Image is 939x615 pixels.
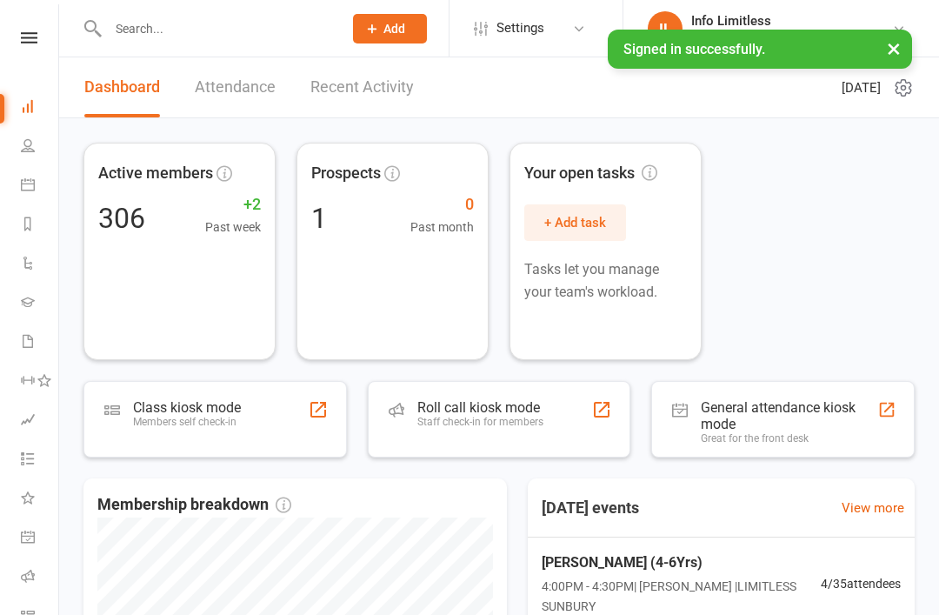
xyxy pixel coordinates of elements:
span: Membership breakdown [97,492,291,518]
span: Add [383,22,405,36]
h3: [DATE] events [528,492,653,524]
span: Past month [410,217,474,237]
a: What's New [21,480,60,519]
a: View more [842,498,904,518]
div: Staff check-in for members [417,416,543,428]
span: 0 [410,192,474,217]
span: [PERSON_NAME] (4-6Yrs) [542,551,821,574]
span: [DATE] [842,77,881,98]
a: General attendance kiosk mode [21,519,60,558]
div: Info Limitless [691,13,892,29]
div: 1 [311,204,327,232]
div: Class kiosk mode [133,399,241,416]
span: 4 / 35 attendees [821,574,901,593]
span: Settings [496,9,544,48]
button: Add [353,14,427,43]
a: Calendar [21,167,60,206]
button: × [878,30,909,67]
span: Active members [98,161,213,186]
span: Past week [205,217,261,237]
a: Dashboard [84,57,160,117]
p: Tasks let you manage your team's workload. [524,258,687,303]
div: Limitless Mixed Martial Arts & Fitness [691,29,892,44]
a: Attendance [195,57,276,117]
div: IL [648,11,683,46]
div: 306 [98,204,145,232]
input: Search... [103,17,330,41]
span: Your open tasks [524,161,657,186]
a: Dashboard [21,89,60,128]
div: Roll call kiosk mode [417,399,543,416]
span: Signed in successfully. [623,41,765,57]
a: Roll call kiosk mode [21,558,60,598]
div: General attendance kiosk mode [701,399,877,432]
span: Prospects [311,161,381,186]
button: + Add task [524,204,626,241]
div: Great for the front desk [701,432,877,445]
a: Reports [21,206,60,245]
a: Assessments [21,402,60,441]
a: People [21,128,60,167]
div: Members self check-in [133,416,241,428]
a: Recent Activity [310,57,414,117]
span: +2 [205,192,261,217]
